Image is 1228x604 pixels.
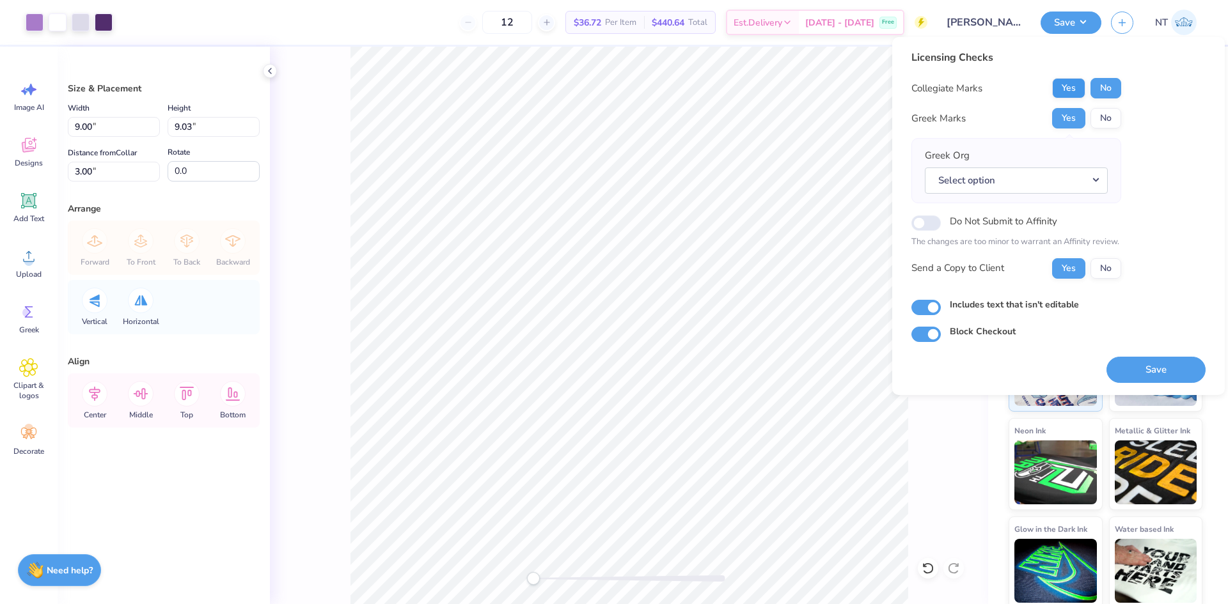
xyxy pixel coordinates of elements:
[1090,258,1121,279] button: No
[688,16,707,29] span: Total
[47,564,93,577] strong: Need help?
[937,10,1031,35] input: Untitled Design
[805,16,874,29] span: [DATE] - [DATE]
[168,100,191,116] label: Height
[68,100,90,116] label: Width
[574,16,601,29] span: $36.72
[1090,108,1121,128] button: No
[68,202,260,215] div: Arrange
[1052,258,1085,279] button: Yes
[1041,12,1101,34] button: Save
[911,81,982,96] div: Collegiate Marks
[1014,522,1087,536] span: Glow in the Dark Ink
[950,298,1079,311] label: Includes text that isn't editable
[16,269,42,279] span: Upload
[180,410,193,420] span: Top
[19,325,39,335] span: Greek
[68,82,260,95] div: Size & Placement
[1115,522,1174,536] span: Water based Ink
[13,446,44,456] span: Decorate
[1149,10,1202,35] a: NT
[1155,15,1168,30] span: NT
[1014,440,1097,504] img: Neon Ink
[1106,357,1206,383] button: Save
[1171,10,1197,35] img: Nestor Talens
[734,16,782,29] span: Est. Delivery
[13,213,44,224] span: Add Text
[1014,424,1046,437] span: Neon Ink
[220,410,246,420] span: Bottom
[882,18,894,27] span: Free
[1115,539,1197,603] img: Water based Ink
[950,325,1016,338] label: Block Checkout
[1115,424,1190,437] span: Metallic & Glitter Ink
[14,102,44,112] span: Image AI
[123,316,159,327] span: Horizontal
[482,11,532,34] input: – –
[68,145,137,160] label: Distance from Collar
[911,50,1121,65] div: Licensing Checks
[8,380,50,401] span: Clipart & logos
[652,16,684,29] span: $440.64
[129,410,153,420] span: Middle
[1052,78,1085,98] button: Yes
[1090,78,1121,98] button: No
[15,158,43,168] span: Designs
[925,167,1108,194] button: Select option
[82,316,107,327] span: Vertical
[1115,440,1197,504] img: Metallic & Glitter Ink
[527,572,540,585] div: Accessibility label
[950,213,1057,229] label: Do Not Submit to Affinity
[925,148,970,163] label: Greek Org
[1014,539,1097,603] img: Glow in the Dark Ink
[1052,108,1085,128] button: Yes
[911,111,966,126] div: Greek Marks
[84,410,106,420] span: Center
[911,261,1004,275] div: Send a Copy to Client
[168,144,190,160] label: Rotate
[911,236,1121,249] p: The changes are too minor to warrant an Affinity review.
[605,16,636,29] span: Per Item
[68,355,260,368] div: Align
